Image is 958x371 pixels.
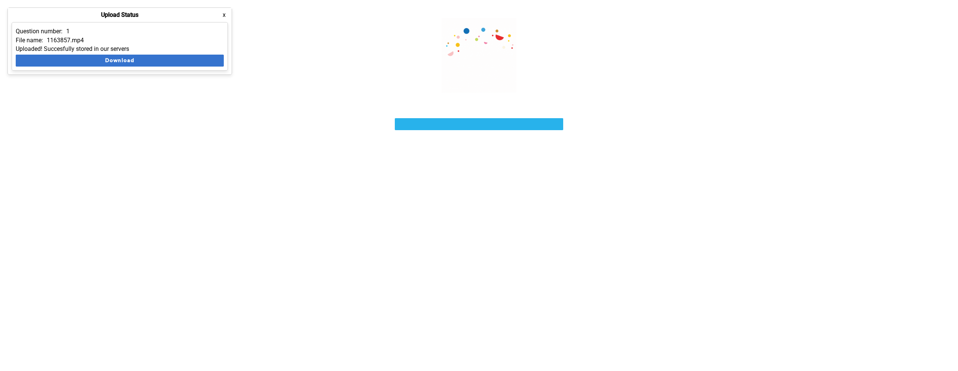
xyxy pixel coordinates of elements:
p: File name: [16,37,43,44]
p: 1 [66,28,70,35]
img: celebration.7678411f.gif [442,18,516,93]
h4: Upload Status [101,12,138,18]
iframe: User feedback survey [372,263,586,371]
button: x [220,11,228,19]
button: Download [16,55,224,67]
p: Question number: [16,28,62,35]
button: Show Uploads [7,7,73,19]
p: 1163857.mp4 [47,37,84,44]
div: Uploaded! Succesfully stored in our servers [16,46,224,52]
